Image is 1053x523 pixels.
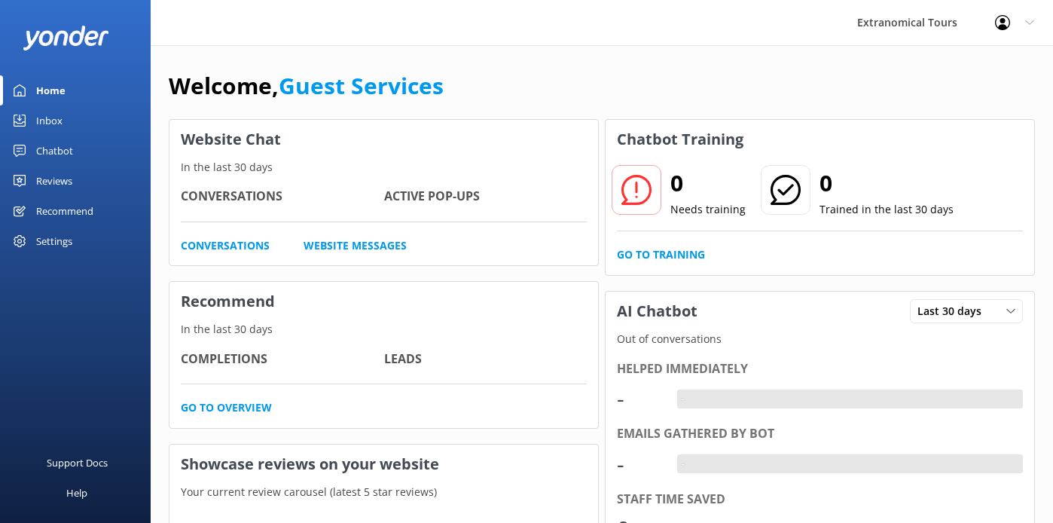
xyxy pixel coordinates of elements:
h3: Showcase reviews on your website [169,445,598,484]
h2: 0 [670,165,746,201]
h3: Chatbot Training [606,120,755,159]
div: - [617,446,662,482]
div: Support Docs [47,448,108,478]
a: Go to overview [181,399,272,416]
div: Help [66,478,87,508]
div: - [617,381,662,417]
h3: Website Chat [169,120,598,159]
a: Conversations [181,237,270,254]
p: In the last 30 days [169,321,598,338]
p: In the last 30 days [169,159,598,176]
p: Out of conversations [606,331,1034,347]
p: Trained in the last 30 days [820,201,954,218]
p: Your current review carousel (latest 5 star reviews) [169,484,598,500]
p: Needs training [670,201,746,218]
div: Helped immediately [617,359,1023,379]
h4: Conversations [181,187,384,206]
h3: Recommend [169,282,598,321]
h4: Active Pop-ups [384,187,588,206]
span: Last 30 days [917,303,990,320]
img: yonder-white-logo.png [23,26,109,50]
h2: 0 [820,165,954,201]
a: Go to Training [617,246,705,263]
div: - [677,454,688,474]
div: Settings [36,226,72,256]
a: Guest Services [279,70,444,101]
div: Home [36,75,66,106]
div: Inbox [36,106,63,136]
div: Chatbot [36,136,73,166]
h1: Welcome, [169,68,444,104]
h4: Completions [181,350,384,369]
div: Recommend [36,196,93,226]
div: Reviews [36,166,72,196]
div: Staff time saved [617,490,1023,509]
h3: AI Chatbot [606,292,709,331]
h4: Leads [384,350,588,369]
div: Emails gathered by bot [617,424,1023,444]
div: - [677,390,688,409]
a: Website Messages [304,237,407,254]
